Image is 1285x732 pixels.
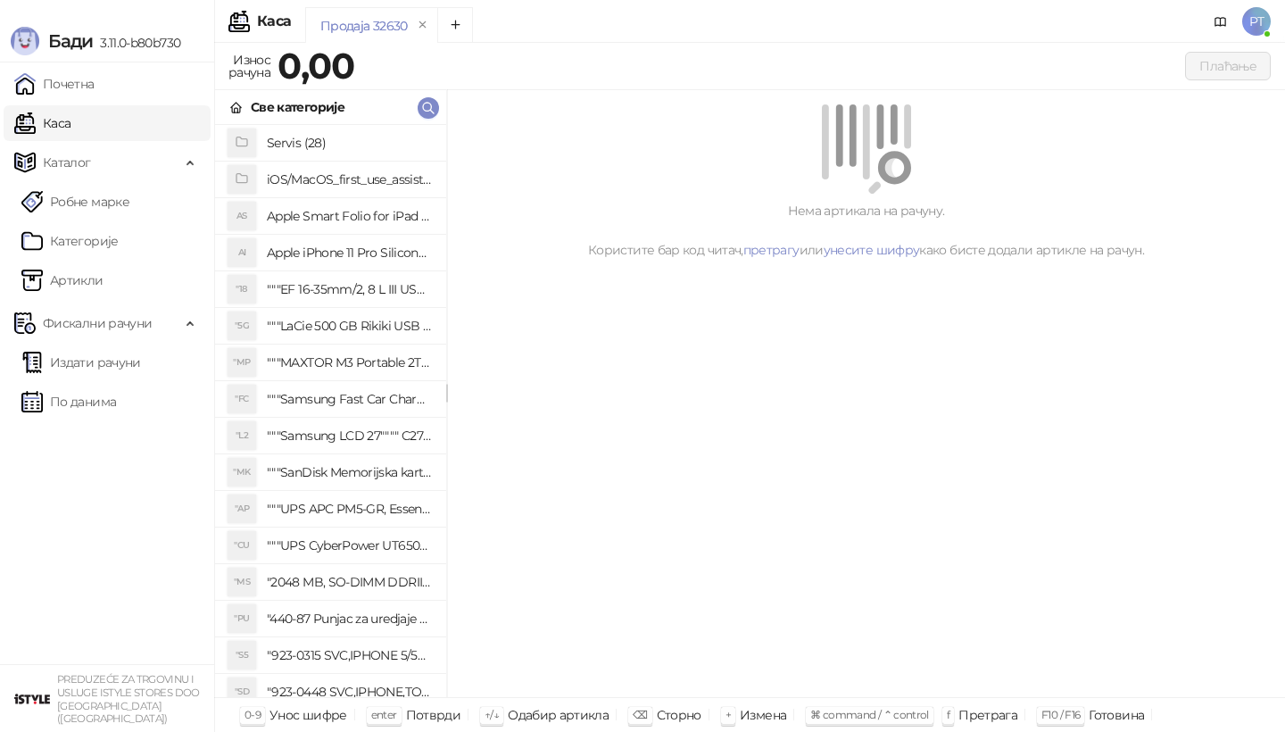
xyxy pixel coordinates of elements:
h4: """SanDisk Memorijska kartica 256GB microSDXC sa SD adapterom SDSQXA1-256G-GN6MA - Extreme PLUS, ... [267,458,432,487]
span: 3.11.0-b80b730 [93,35,180,51]
h4: """Samsung Fast Car Charge Adapter, brzi auto punja_, boja crna""" [267,385,432,413]
div: Нема артикала на рачуну. Користите бар код читач, или како бисте додали артикле на рачун. [468,201,1264,260]
span: enter [371,708,397,721]
span: PT [1242,7,1271,36]
div: "MP [228,348,256,377]
img: 64x64-companyLogo-77b92cf4-9946-4f36-9751-bf7bb5fd2c7d.png [14,681,50,717]
div: grid [215,125,446,697]
a: Документација [1206,7,1235,36]
h4: "923-0315 SVC,IPHONE 5/5S BATTERY REMOVAL TRAY Držač za iPhone sa kojim se otvara display [267,641,432,670]
h4: "440-87 Punjac za uredjaje sa micro USB portom 4/1, Stand." [267,604,432,633]
a: ArtikliАртикли [21,262,104,298]
a: Каса [14,105,70,141]
span: f [947,708,949,721]
a: По данима [21,384,116,420]
h4: """MAXTOR M3 Portable 2TB 2.5"""" crni eksterni hard disk HX-M201TCB/GM""" [267,348,432,377]
a: претрагу [743,242,800,258]
a: Робне марке [21,184,129,220]
div: Унос шифре [269,703,347,727]
a: Издати рачуни [21,345,141,380]
div: Износ рачуна [225,48,274,84]
button: Плаћање [1185,52,1271,80]
span: Каталог [43,145,91,180]
div: "SD [228,678,256,706]
div: Сторно [657,703,701,727]
div: Потврди [406,703,461,727]
div: AS [228,202,256,230]
img: Logo [11,27,39,55]
span: F10 / F16 [1041,708,1080,721]
span: Бади [48,30,93,52]
div: AI [228,238,256,267]
h4: Servis (28) [267,129,432,157]
div: "CU [228,531,256,560]
div: "MK [228,458,256,487]
div: "L2 [228,421,256,450]
h4: """UPS CyberPower UT650EG, 650VA/360W , line-int., s_uko, desktop""" [267,531,432,560]
h4: Apple iPhone 11 Pro Silicone Case - Black [267,238,432,267]
div: "PU [228,604,256,633]
h4: """LaCie 500 GB Rikiki USB 3.0 / Ultra Compact & Resistant aluminum / USB 3.0 / 2.5""""""" [267,312,432,340]
button: remove [411,18,435,33]
div: Измена [740,703,786,727]
strong: 0,00 [278,44,354,87]
span: ⌫ [633,708,647,721]
span: ↑/↓ [485,708,499,721]
div: "FC [228,385,256,413]
h4: iOS/MacOS_first_use_assistance (4) [267,165,432,194]
span: Фискални рачуни [43,305,152,341]
div: "S5 [228,641,256,670]
h4: """EF 16-35mm/2, 8 L III USM""" [267,275,432,304]
span: + [725,708,731,721]
div: Одабир артикла [508,703,609,727]
button: Add tab [437,7,473,43]
span: 0-9 [245,708,261,721]
h4: "923-0448 SVC,IPHONE,TOURQUE DRIVER KIT .65KGF- CM Šrafciger " [267,678,432,706]
h4: Apple Smart Folio for iPad mini (A17 Pro) - Sage [267,202,432,230]
div: Све категорије [251,97,344,117]
h4: "2048 MB, SO-DIMM DDRII, 667 MHz, Napajanje 1,8 0,1 V, Latencija CL5" [267,568,432,596]
div: "18 [228,275,256,304]
div: "5G [228,312,256,340]
div: "MS [228,568,256,596]
div: Претрага [958,703,1017,727]
div: Готовина [1089,703,1144,727]
h4: """UPS APC PM5-GR, Essential Surge Arrest,5 utic_nica""" [267,495,432,523]
div: Каса [257,14,291,29]
a: унесите шифру [824,242,920,258]
span: ⌘ command / ⌃ control [810,708,929,721]
div: "AP [228,495,256,523]
a: Почетна [14,66,95,102]
h4: """Samsung LCD 27"""" C27F390FHUXEN""" [267,421,432,450]
div: Продаја 32630 [320,16,408,36]
small: PREDUZEĆE ZA TRGOVINU I USLUGE ISTYLE STORES DOO [GEOGRAPHIC_DATA] ([GEOGRAPHIC_DATA]) [57,673,200,725]
a: Категорије [21,223,119,259]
